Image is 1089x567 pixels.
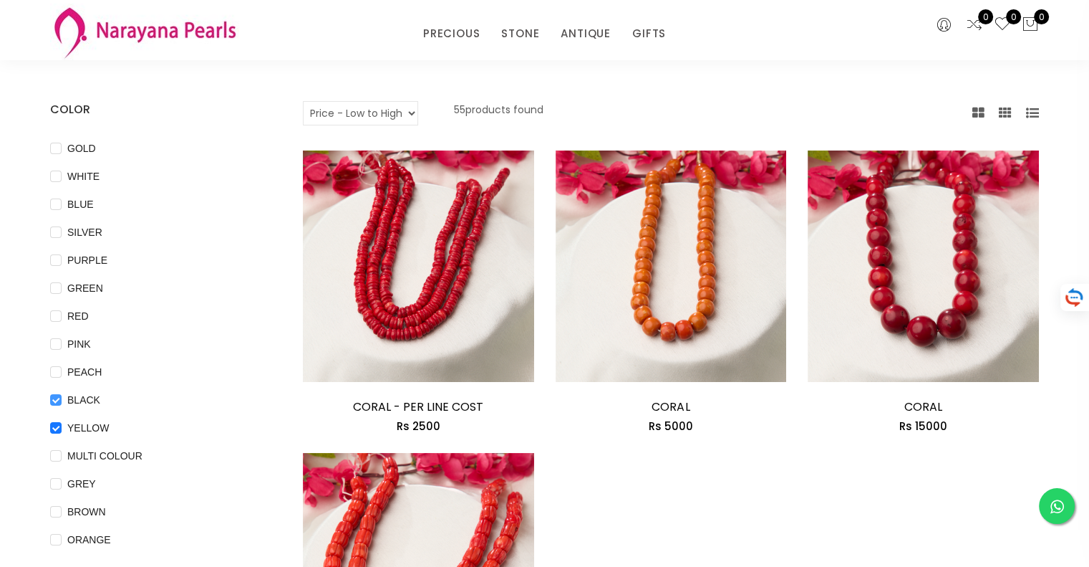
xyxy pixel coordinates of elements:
[966,16,983,34] a: 0
[62,140,102,156] span: GOLD
[1022,16,1039,34] button: 0
[62,476,102,492] span: GREY
[62,532,117,548] span: ORANGE
[62,168,105,184] span: WHITE
[1034,9,1049,24] span: 0
[423,23,480,44] a: PRECIOUS
[62,448,148,464] span: MULTI COLOUR
[899,419,947,434] span: Rs 15000
[50,101,260,118] h4: COLOR
[1006,9,1021,24] span: 0
[62,504,112,520] span: BROWN
[353,399,483,415] a: CORAL - PER LINE COST
[501,23,539,44] a: STONE
[62,224,108,240] span: SILVER
[62,364,107,380] span: PEACH
[994,16,1011,34] a: 0
[62,196,100,212] span: BLUE
[561,23,611,44] a: ANTIQUE
[978,9,993,24] span: 0
[62,308,95,324] span: RED
[62,280,109,296] span: GREEN
[62,420,115,436] span: YELLOW
[62,336,97,352] span: PINK
[397,419,440,434] span: Rs 2500
[652,399,689,415] a: CORAL
[62,252,113,268] span: PURPLE
[62,392,106,408] span: BLACK
[454,101,543,125] p: 55 products found
[649,419,693,434] span: Rs 5000
[904,399,942,415] a: CORAL
[632,23,666,44] a: GIFTS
